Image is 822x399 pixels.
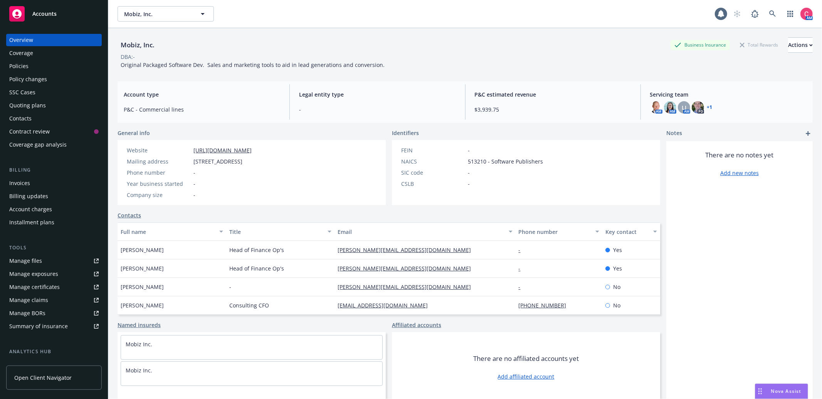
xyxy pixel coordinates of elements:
span: There are no affiliated accounts yet [473,354,579,363]
a: Account charges [6,203,102,215]
div: Mobiz, Inc. [118,40,158,50]
a: Overview [6,34,102,46]
span: Notes [666,129,682,138]
span: - [299,105,456,114]
img: photo [800,8,813,20]
div: Email [338,228,504,236]
div: Phone number [519,228,591,236]
span: [PERSON_NAME] [121,246,164,254]
span: There are no notes yet [706,150,774,160]
a: Accounts [6,3,102,25]
a: Manage claims [6,294,102,306]
button: Title [226,222,335,241]
a: - [519,265,527,272]
button: Key contact [602,222,660,241]
button: Nova Assist [755,384,808,399]
img: photo [650,101,662,114]
span: - [193,169,195,177]
a: Affiliated accounts [392,321,441,329]
img: photo [664,101,676,114]
span: General info [118,129,150,137]
a: Mobiz Inc. [126,341,152,348]
span: Legal entity type [299,90,456,98]
div: Title [229,228,323,236]
span: Consulting CFO [229,301,269,309]
button: Full name [118,222,226,241]
a: Coverage gap analysis [6,139,102,151]
div: Website [127,146,190,154]
a: Add new notes [720,169,759,177]
span: - [229,283,231,291]
div: Tools [6,244,102,252]
a: Billing updates [6,190,102,202]
a: Add affiliated account [498,372,555,381]
div: Invoices [9,177,30,189]
div: FEIN [401,146,465,154]
span: - [468,146,470,154]
span: - [468,180,470,188]
span: P&C estimated revenue [475,90,631,98]
a: Report a Bug [747,6,763,22]
div: Coverage gap analysis [9,139,67,151]
div: DBA: - [121,53,135,61]
div: NAICS [401,157,465,165]
span: Head of Finance Op's [229,246,284,254]
a: Policies [6,60,102,72]
a: Summary of insurance [6,320,102,332]
button: Mobiz, Inc. [118,6,214,22]
span: Accounts [32,11,57,17]
div: Company size [127,191,190,199]
div: Coverage [9,47,33,59]
div: Loss summary generator [9,359,73,371]
a: - [519,283,527,290]
div: SSC Cases [9,86,35,98]
div: CSLB [401,180,465,188]
a: [EMAIL_ADDRESS][DOMAIN_NAME] [338,302,434,309]
span: - [193,180,195,188]
a: Loss summary generator [6,359,102,371]
a: Contract review [6,125,102,138]
a: add [804,129,813,138]
a: Policy changes [6,73,102,85]
span: Account type [124,90,280,98]
div: Total Rewards [736,40,782,50]
span: - [193,191,195,199]
a: [PHONE_NUMBER] [519,302,573,309]
span: [PERSON_NAME] [121,264,164,272]
a: +1 [707,105,713,110]
a: - [519,246,527,254]
span: Mobiz, Inc. [124,10,191,18]
div: Summary of insurance [9,320,68,332]
span: Open Client Navigator [14,374,72,382]
div: Installment plans [9,216,54,229]
div: Contract review [9,125,50,138]
span: Yes [613,264,622,272]
div: Business Insurance [671,40,730,50]
button: Email [335,222,515,241]
button: Actions [788,37,813,53]
span: Yes [613,246,622,254]
span: $3,939.75 [475,105,631,114]
div: SIC code [401,169,465,177]
div: Year business started [127,180,190,188]
div: Manage files [9,255,42,267]
span: Original Packaged Software Dev. Sales and marketing tools to aid in lead generations and conversion. [121,61,385,68]
span: LI [682,104,686,112]
a: Contacts [118,211,141,219]
a: [URL][DOMAIN_NAME] [193,147,252,154]
a: Switch app [783,6,798,22]
a: Named insureds [118,321,161,329]
span: - [468,169,470,177]
span: Servicing team [650,90,807,98]
div: Manage certificates [9,281,60,293]
a: [PERSON_NAME][EMAIL_ADDRESS][DOMAIN_NAME] [338,283,477,290]
div: Billing [6,166,102,174]
span: [PERSON_NAME] [121,283,164,291]
div: Manage exposures [9,268,58,280]
div: Actions [788,38,813,52]
div: Contacts [9,112,32,125]
span: 513210 - Software Publishers [468,157,543,165]
div: Manage BORs [9,307,45,319]
div: Billing updates [9,190,48,202]
a: Installment plans [6,216,102,229]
